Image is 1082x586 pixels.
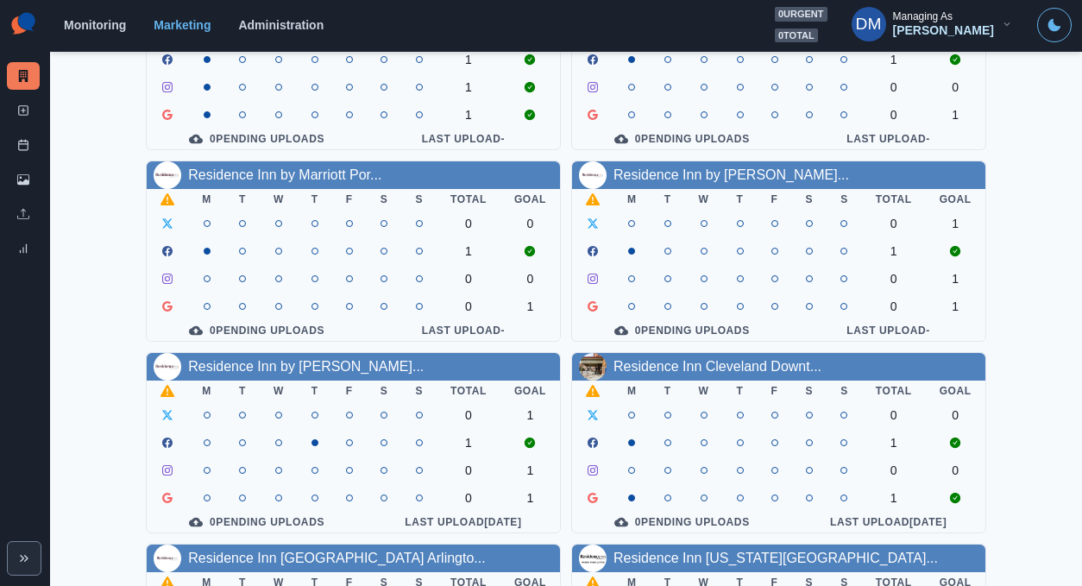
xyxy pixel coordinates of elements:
[940,463,972,477] div: 0
[775,28,818,43] span: 0 total
[876,244,912,258] div: 1
[401,381,437,401] th: S
[940,108,972,122] div: 1
[579,353,607,381] img: 411039622269554
[298,381,332,401] th: T
[514,463,546,477] div: 1
[940,217,972,230] div: 1
[876,299,912,313] div: 0
[154,18,211,32] a: Marketing
[154,161,181,189] img: 115775645115469
[586,132,778,146] div: 0 Pending Uploads
[367,381,402,401] th: S
[613,551,938,565] a: Residence Inn [US_STATE][GEOGRAPHIC_DATA]...
[450,436,487,450] div: 1
[838,7,1027,41] button: Managing As[PERSON_NAME]
[893,10,953,22] div: Managing As
[876,53,912,66] div: 1
[862,189,926,210] th: Total
[856,3,882,45] div: Darwin Manalo
[893,23,994,38] div: [PERSON_NAME]
[862,381,926,401] th: Total
[723,189,758,210] th: T
[188,551,485,565] a: Residence Inn [GEOGRAPHIC_DATA] Arlingto...
[806,324,972,337] div: Last Upload -
[381,515,546,529] div: Last Upload [DATE]
[500,381,560,401] th: Goal
[685,189,723,210] th: W
[1037,8,1072,42] button: Toggle Mode
[450,463,487,477] div: 0
[188,189,225,210] th: M
[401,189,437,210] th: S
[154,545,181,572] img: 359475037463139
[7,62,40,90] a: Marketing Summary
[775,7,827,22] span: 0 urgent
[876,408,912,422] div: 0
[940,299,972,313] div: 1
[876,491,912,505] div: 1
[450,80,487,94] div: 1
[298,189,332,210] th: T
[579,161,607,189] img: 660568007330970
[7,97,40,124] a: New Post
[225,381,260,401] th: T
[827,189,862,210] th: S
[450,244,487,258] div: 1
[437,189,500,210] th: Total
[514,272,546,286] div: 0
[876,217,912,230] div: 0
[7,235,40,262] a: Review Summary
[188,359,424,374] a: Residence Inn by [PERSON_NAME]...
[876,463,912,477] div: 0
[7,200,40,228] a: Uploads
[188,381,225,401] th: M
[500,189,560,210] th: Goal
[160,324,353,337] div: 0 Pending Uploads
[332,189,367,210] th: F
[160,515,353,529] div: 0 Pending Uploads
[154,353,181,381] img: 167443533416985
[926,189,985,210] th: Goal
[450,53,487,66] div: 1
[586,515,778,529] div: 0 Pending Uploads
[926,381,985,401] th: Goal
[450,108,487,122] div: 1
[806,132,972,146] div: Last Upload -
[876,272,912,286] div: 0
[332,381,367,401] th: F
[437,381,500,401] th: Total
[514,408,546,422] div: 1
[260,189,298,210] th: W
[260,381,298,401] th: W
[64,18,126,32] a: Monitoring
[940,408,972,422] div: 0
[827,381,862,401] th: S
[450,491,487,505] div: 0
[613,167,849,182] a: Residence Inn by [PERSON_NAME]...
[758,381,792,401] th: F
[806,515,972,529] div: Last Upload [DATE]
[450,408,487,422] div: 0
[613,381,651,401] th: M
[160,132,353,146] div: 0 Pending Uploads
[450,217,487,230] div: 0
[876,80,912,94] div: 0
[940,80,972,94] div: 0
[940,272,972,286] div: 1
[514,217,546,230] div: 0
[792,189,827,210] th: S
[792,381,827,401] th: S
[876,436,912,450] div: 1
[514,299,546,313] div: 1
[450,299,487,313] div: 0
[758,189,792,210] th: F
[876,108,912,122] div: 0
[381,324,546,337] div: Last Upload -
[579,545,607,572] img: 804625326254334
[7,541,41,576] button: Expand
[225,189,260,210] th: T
[651,381,685,401] th: T
[613,189,651,210] th: M
[651,189,685,210] th: T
